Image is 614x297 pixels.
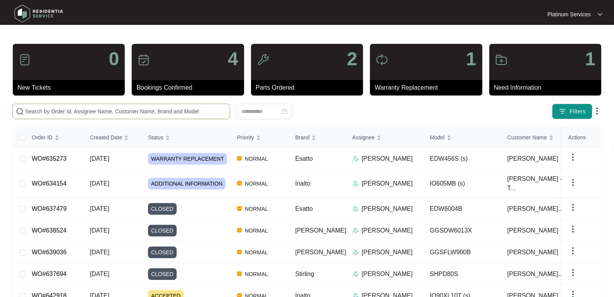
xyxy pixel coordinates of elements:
img: icon [257,54,269,66]
img: icon [495,54,507,66]
span: [PERSON_NAME] [507,248,559,257]
th: Customer Name [501,127,579,148]
img: dropdown arrow [568,178,578,187]
img: icon [19,54,31,66]
img: Vercel Logo [237,250,242,254]
span: [PERSON_NAME]... [507,204,564,214]
img: Assigner Icon [353,249,359,255]
span: WARRANTY REPLACEMENT [148,153,227,165]
span: [PERSON_NAME]... [507,269,564,279]
p: [PERSON_NAME] [362,226,413,235]
span: Stirling [295,271,314,277]
span: [PERSON_NAME] [295,227,346,234]
th: Created Date [84,127,142,148]
span: Status [148,133,163,142]
p: [PERSON_NAME] [362,154,413,163]
img: dropdown arrow [568,153,578,162]
img: Vercel Logo [237,156,242,161]
img: search-icon [16,108,24,115]
p: New Tickets [17,83,125,92]
span: Customer Name [507,133,547,142]
p: [PERSON_NAME] [362,269,413,279]
img: dropdown arrow [592,106,602,116]
th: Actions [562,127,601,148]
td: SHPD80S [424,263,501,285]
span: Filters [569,108,586,116]
span: Created Date [90,133,122,142]
a: WO#639036 [32,249,67,255]
a: WO#638524 [32,227,67,234]
span: Brand [295,133,310,142]
img: dropdown arrow [568,246,578,255]
img: Vercel Logo [237,271,242,276]
span: [DATE] [90,180,109,187]
span: [DATE] [90,227,109,234]
img: Assigner Icon [353,228,359,234]
span: CLOSED [148,268,177,280]
img: dropdown arrow [568,224,578,234]
span: [PERSON_NAME] [295,249,346,255]
p: 0 [109,50,119,68]
span: NORMAL [242,154,271,163]
img: Assigner Icon [353,271,359,277]
span: ADDITIONAL INFORMATION [148,178,225,189]
img: dropdown arrow [598,12,602,16]
span: [DATE] [90,155,109,162]
p: [PERSON_NAME] [362,204,413,214]
img: Vercel Logo [237,228,242,233]
td: IO605MB (s) [424,170,501,198]
th: Priority [231,127,289,148]
a: WO#635273 [32,155,67,162]
th: Assignee [346,127,424,148]
img: residentia service logo [12,2,66,25]
p: Parts Ordered [256,83,363,92]
p: 4 [228,50,238,68]
span: CLOSED [148,247,177,258]
span: CLOSED [148,203,177,215]
td: EDW6004B [424,198,501,220]
img: icon [138,54,150,66]
th: Status [142,127,231,148]
p: Warranty Replacement [375,83,482,92]
img: Assigner Icon [353,156,359,162]
span: Inalto [295,180,310,187]
button: filter iconFilters [552,104,592,119]
img: dropdown arrow [568,268,578,277]
td: GGSDW6013X [424,220,501,241]
span: [PERSON_NAME] [507,226,559,235]
img: Assigner Icon [353,181,359,187]
p: 2 [347,50,357,68]
span: [DATE] [90,271,109,277]
span: NORMAL [242,226,271,235]
p: [PERSON_NAME] [362,248,413,257]
p: 1 [466,50,476,68]
span: [PERSON_NAME] - T... [507,174,569,193]
img: Vercel Logo [237,206,242,211]
span: [DATE] [90,249,109,255]
span: [PERSON_NAME] [507,154,559,163]
a: WO#637694 [32,271,67,277]
a: WO#637479 [32,205,67,212]
td: GGSFLW900B [424,241,501,263]
span: NORMAL [242,179,271,188]
span: CLOSED [148,225,177,236]
a: WO#634154 [32,180,67,187]
span: NORMAL [242,248,271,257]
p: Need Information [494,83,601,92]
p: Bookings Confirmed [136,83,244,92]
p: [PERSON_NAME] [362,179,413,188]
img: icon [376,54,388,66]
span: [DATE] [90,205,109,212]
p: Platinum Services [547,10,591,18]
img: filter icon [559,108,566,115]
input: Search by Order Id, Assignee Name, Customer Name, Brand and Model [25,107,227,116]
span: NORMAL [242,269,271,279]
p: 1 [585,50,595,68]
th: Order ID [26,127,84,148]
span: Assignee [353,133,375,142]
img: dropdown arrow [568,203,578,212]
th: Brand [289,127,346,148]
span: Esatto [295,155,313,162]
img: Vercel Logo [237,181,242,186]
img: Assigner Icon [353,206,359,212]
